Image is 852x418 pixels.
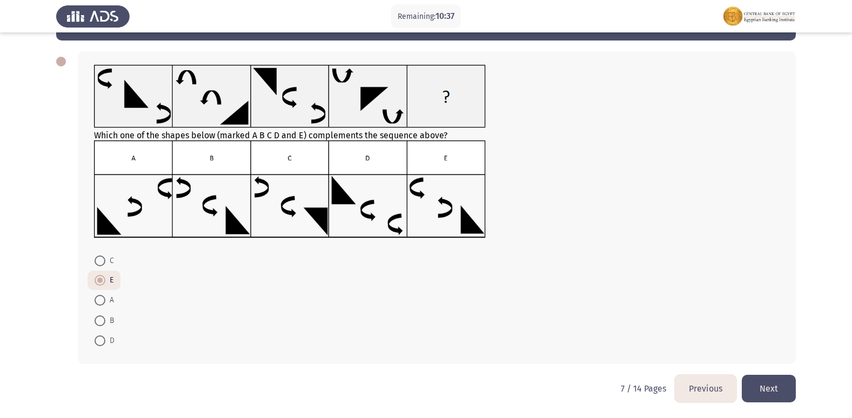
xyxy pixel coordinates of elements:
[675,375,736,402] button: load previous page
[94,65,780,240] div: Which one of the shapes below (marked A B C D and E) complements the sequence above?
[742,375,796,402] button: load next page
[105,334,115,347] span: D
[621,383,666,394] p: 7 / 14 Pages
[105,294,114,307] span: A
[105,274,113,287] span: E
[722,1,796,31] img: Assessment logo of FOCUS Assessment 3 Modules EN
[94,65,486,128] img: UkFYMDA3NUEucG5nMTYyMjAzMjMyNjEwNA==.png
[94,140,486,238] img: UkFYMDA3NUIucG5nMTYyMjAzMjM1ODExOQ==.png
[435,11,454,21] span: 10:37
[398,10,454,23] p: Remaining:
[105,254,114,267] span: C
[56,1,130,31] img: Assess Talent Management logo
[105,314,114,327] span: B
